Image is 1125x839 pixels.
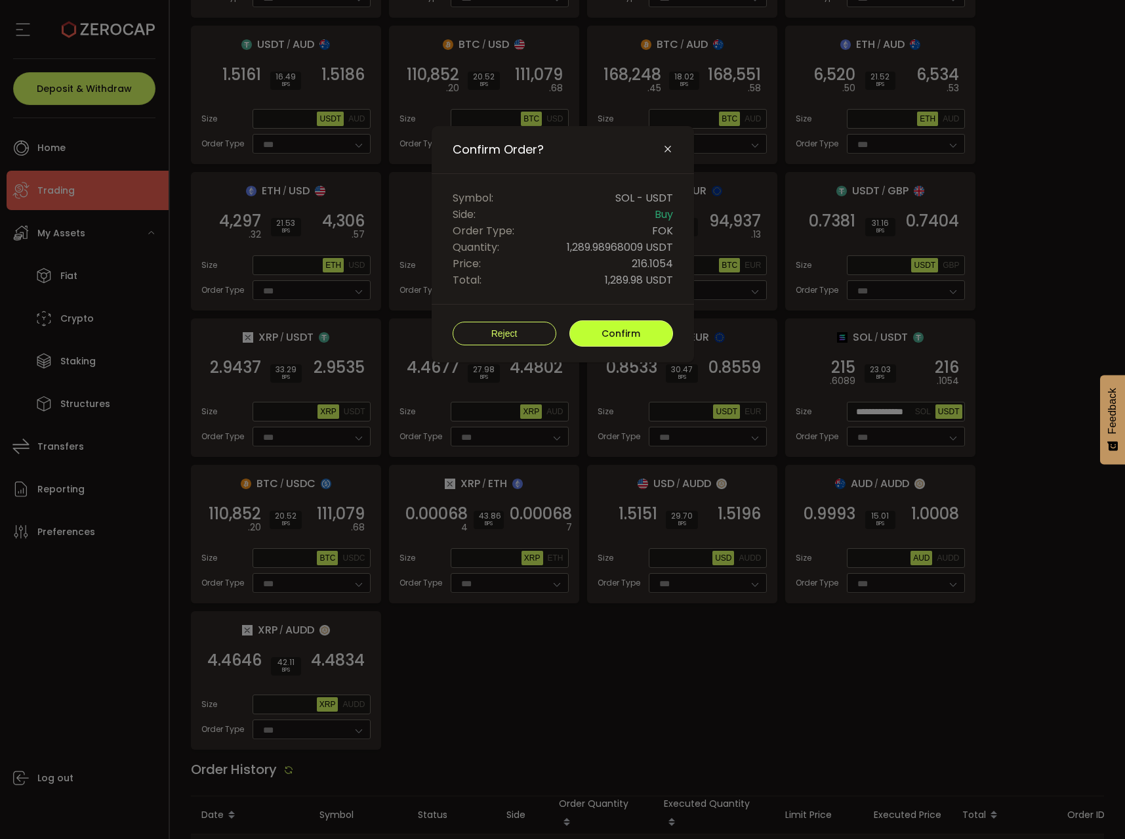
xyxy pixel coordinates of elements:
span: FOK [652,223,673,239]
span: Buy [655,206,673,223]
span: Symbol: [453,190,493,206]
span: Confirm [602,327,640,340]
span: Quantity: [453,239,499,255]
div: Confirm Order? [432,126,694,362]
span: Total: [453,272,481,288]
button: Feedback - Show survey [1100,375,1125,464]
button: Confirm [569,320,673,347]
span: Price: [453,255,481,272]
span: Order Type: [453,223,514,239]
button: Reject [453,322,556,345]
span: Confirm Order? [453,142,544,158]
span: SOL - USDT [615,190,673,206]
iframe: Chat Widget [969,697,1125,839]
span: Feedback [1107,388,1118,434]
span: Reject [491,328,518,339]
span: 216.1054 [632,255,673,272]
span: Side: [453,206,476,223]
button: Close [663,144,673,156]
span: 1,289.98968009 USDT [567,239,673,255]
span: 1,289.98 USDT [605,272,673,288]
